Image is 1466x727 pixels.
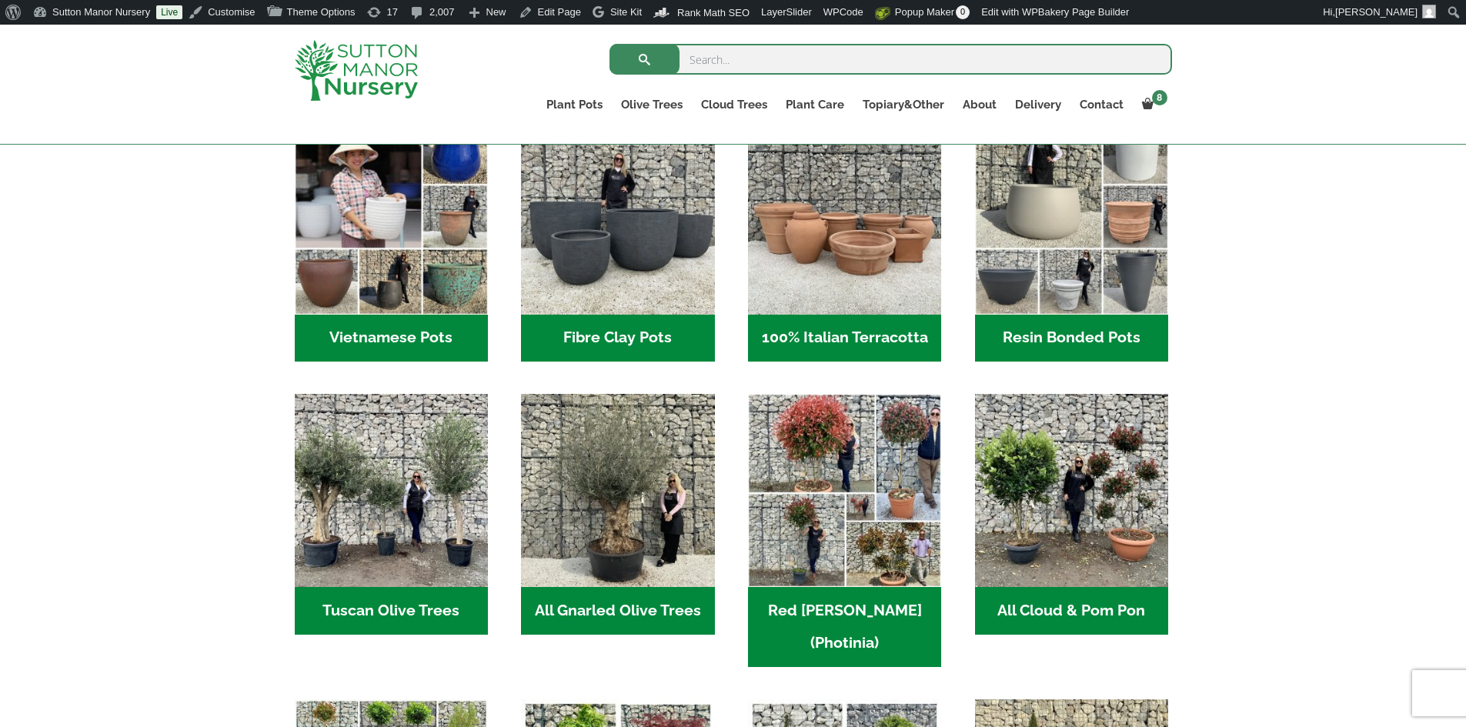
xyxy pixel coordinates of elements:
a: Plant Pots [537,94,612,115]
img: Home - 67232D1B A461 444F B0F6 BDEDC2C7E10B 1 105 c [975,121,1168,314]
a: Cloud Trees [692,94,776,115]
img: Home - 6E921A5B 9E2F 4B13 AB99 4EF601C89C59 1 105 c [295,121,488,314]
img: Home - 7716AD77 15EA 4607 B135 B37375859F10 [295,394,488,587]
a: Contact [1070,94,1133,115]
a: Visit product category 100% Italian Terracotta [748,121,941,362]
a: Visit product category All Gnarled Olive Trees [521,394,714,635]
a: Topiary&Other [853,94,953,115]
a: Plant Care [776,94,853,115]
h2: Resin Bonded Pots [975,315,1168,362]
a: Visit product category Red Robin (Photinia) [748,394,941,667]
a: Visit product category Tuscan Olive Trees [295,394,488,635]
span: 0 [956,5,970,19]
img: Home - 8194B7A3 2818 4562 B9DD 4EBD5DC21C71 1 105 c 1 [521,121,714,314]
span: [PERSON_NAME] [1335,6,1418,18]
img: logo [295,40,418,101]
img: Home - 5833C5B7 31D0 4C3A 8E42 DB494A1738DB [521,394,714,587]
span: Rank Math SEO [677,7,750,18]
span: 8 [1152,90,1167,105]
a: About [953,94,1006,115]
h2: All Cloud & Pom Pon [975,587,1168,635]
img: Home - A124EB98 0980 45A7 B835 C04B779F7765 [975,394,1168,587]
a: Visit product category Vietnamese Pots [295,121,488,362]
a: Visit product category All Cloud & Pom Pon [975,394,1168,635]
img: Home - F5A23A45 75B5 4929 8FB2 454246946332 [748,394,941,587]
span: Site Kit [610,6,642,18]
h2: Vietnamese Pots [295,315,488,362]
a: Live [156,5,182,19]
a: Delivery [1006,94,1070,115]
a: 8 [1133,94,1172,115]
h2: 100% Italian Terracotta [748,315,941,362]
img: Home - 1B137C32 8D99 4B1A AA2F 25D5E514E47D 1 105 c [748,121,941,314]
a: Visit product category Fibre Clay Pots [521,121,714,362]
h2: Fibre Clay Pots [521,315,714,362]
h2: Tuscan Olive Trees [295,587,488,635]
a: Visit product category Resin Bonded Pots [975,121,1168,362]
h2: All Gnarled Olive Trees [521,587,714,635]
h2: Red [PERSON_NAME] (Photinia) [748,587,941,667]
input: Search... [609,44,1172,75]
a: Olive Trees [612,94,692,115]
